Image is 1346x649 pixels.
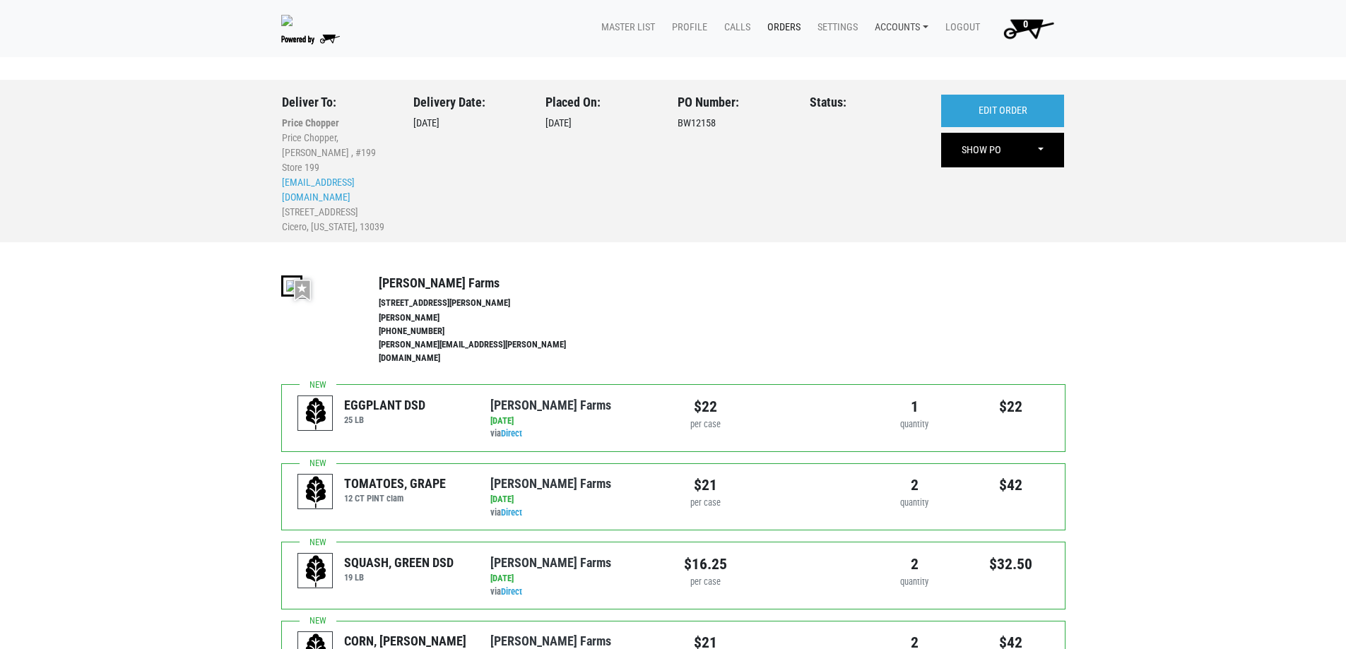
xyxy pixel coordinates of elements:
[678,95,789,110] h3: PO Number:
[590,14,661,41] a: Master List
[678,117,716,129] span: BW12158
[344,553,454,572] div: SQUASH, GREEN DSD
[282,117,339,129] b: Price Chopper
[490,555,611,570] a: [PERSON_NAME] Farms
[684,474,727,496] div: $21
[501,586,522,597] a: Direct
[344,572,454,583] h6: 19 LB
[281,35,340,44] img: Powered by Big Wheelbarrow
[545,95,656,110] h3: Placed On:
[877,395,952,418] div: 1
[877,474,952,496] div: 2
[684,496,727,510] div: per case
[282,220,393,234] li: Cicero, [US_STATE], 13039
[974,553,1049,576] div: $32.50
[298,554,333,589] img: placeholder-variety-43d6402dacf2d531de610a020419775a.svg
[863,14,934,41] a: Accounts
[810,95,921,110] h3: Status:
[282,205,393,220] li: [STREET_ADDRESS]
[379,338,596,365] li: [PERSON_NAME][EMAIL_ADDRESS][PERSON_NAME][DOMAIN_NAME]
[490,398,611,412] a: [PERSON_NAME] Farms
[684,395,727,418] div: $22
[684,418,727,431] div: per case
[934,14,986,41] a: Logout
[1023,18,1028,30] span: 0
[877,553,952,576] div: 2
[282,131,393,160] li: Price Chopper, [PERSON_NAME] , #199
[490,572,662,599] div: via
[490,476,611,491] a: [PERSON_NAME] Farms
[997,14,1060,42] img: Cart
[490,415,662,428] div: [DATE]
[344,493,446,504] h6: 12 CT PINT clam
[490,633,611,648] a: [PERSON_NAME] Farms
[379,275,596,291] h4: [PERSON_NAME] Farms
[684,553,727,576] div: $16.25
[545,95,656,234] div: [DATE]
[490,493,662,506] div: [DATE]
[490,493,662,520] div: via
[501,428,522,439] a: Direct
[379,297,596,310] li: [STREET_ADDRESS][PERSON_NAME]
[943,134,1020,167] a: SHOW PO
[490,415,662,441] div: via
[501,507,522,518] a: Direct
[684,576,727,589] div: per case
[900,419,928,429] span: quantity
[344,395,425,415] div: EGGPLANT DSD
[713,14,756,41] a: Calls
[282,160,393,175] li: Store 199
[344,415,425,425] h6: 25 LB
[974,395,1049,418] div: $22
[298,396,333,431] img: placeholder-variety-43d6402dacf2d531de610a020419775a.svg
[941,95,1064,127] a: EDIT ORDER
[900,576,928,587] span: quantity
[282,95,393,110] h3: Deliver To:
[282,177,355,203] a: [EMAIL_ADDRESS][DOMAIN_NAME]
[379,325,596,338] li: [PHONE_NUMBER]
[344,474,446,493] div: TOMATOES, GRAPE
[756,14,806,41] a: Orders
[986,14,1065,42] a: 0
[806,14,863,41] a: Settings
[413,95,524,110] h3: Delivery Date:
[281,15,293,26] img: original-fc7597fdc6adbb9d0e2ae620e786d1a2.jpg
[490,572,662,585] div: [DATE]
[413,95,524,234] div: [DATE]
[974,474,1049,496] div: $42
[661,14,713,41] a: Profile
[379,311,596,325] li: [PERSON_NAME]
[900,497,928,508] span: quantity
[298,475,333,510] img: placeholder-variety-43d6402dacf2d531de610a020419775a.svg
[281,275,302,297] img: thumbnail-8a08f3346781c529aa742b86dead986c.jpg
